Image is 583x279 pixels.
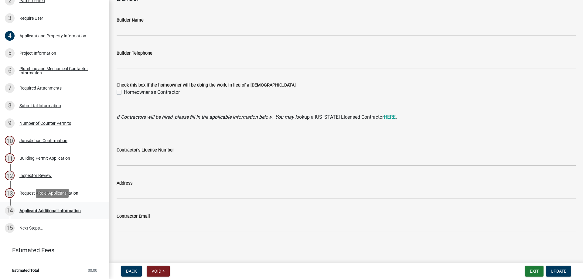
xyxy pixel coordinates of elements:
div: Project Information [19,51,56,55]
label: Builder Name [117,18,144,22]
i: If Contractors will be hired, please fill in the applicable information below. You may l [117,114,296,120]
button: Exit [525,266,544,277]
div: 6 [5,66,15,76]
span: Update [551,269,566,274]
div: Required Attachments [19,86,62,90]
div: Number of Counter Permits [19,121,71,125]
span: Void [152,269,161,274]
span: Back [126,269,137,274]
div: 9 [5,118,15,128]
span: Estimated Total [12,268,39,272]
div: Applicant and Property Information [19,34,86,38]
div: Submittal Information [19,104,61,108]
label: Address [117,181,132,185]
span: $0.00 [88,268,97,272]
label: Builder Telephone [117,51,152,56]
div: Inspector Review [19,173,52,178]
button: Void [147,266,170,277]
div: Plumbing and Mechanical Contactor Information [19,66,100,75]
div: 15 [5,223,15,233]
a: Estimated Fees [5,244,100,256]
div: Jurisdiction Confirmation [19,138,67,143]
button: Back [121,266,142,277]
div: Role: Applicant [36,189,69,198]
div: 3 [5,13,15,23]
div: 12 [5,171,15,180]
div: Request Additional Information [19,191,78,195]
label: Contractor's License Number [117,148,174,152]
button: Update [546,266,571,277]
div: 13 [5,188,15,198]
div: Applicant Additional Information [19,209,81,213]
label: Check this box if the homeowner will be doing the work, in lieu of a [DEMOGRAPHIC_DATA] [117,83,296,87]
div: 10 [5,136,15,145]
a: HERE [384,114,396,120]
div: 4 [5,31,15,41]
p: ookup a [US_STATE] Licensed Contractor . [117,114,576,121]
div: 8 [5,101,15,111]
div: 7 [5,83,15,93]
label: Contractor Email [117,214,150,219]
div: 14 [5,206,15,216]
div: 5 [5,48,15,58]
div: Building Permit Application [19,156,70,160]
div: Require User [19,16,43,20]
div: 11 [5,153,15,163]
label: Homeowner as Contractor [124,89,180,96]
